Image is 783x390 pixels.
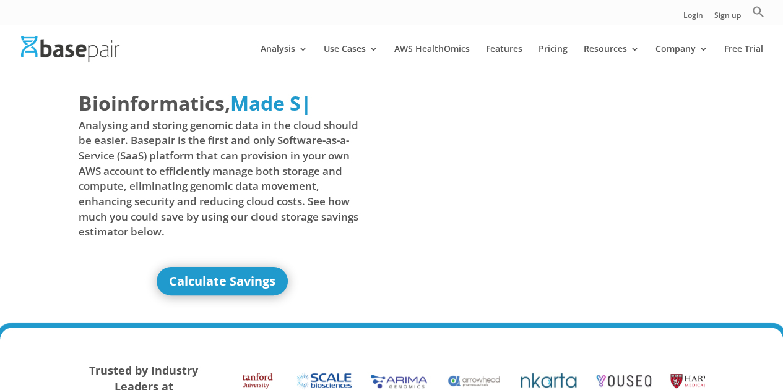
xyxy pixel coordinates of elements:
[539,45,568,74] a: Pricing
[486,45,522,74] a: Features
[724,45,763,74] a: Free Trial
[752,6,764,25] a: Search Icon Link
[584,45,639,74] a: Resources
[79,89,230,117] span: Bioinformatics,
[261,45,308,74] a: Analysis
[79,118,366,240] span: Analysing and storing genomic data in the cloud should be easier. Basepair is the first and only ...
[400,89,688,251] iframe: Basepair - NGS Analysis Simplified
[721,328,768,375] iframe: Drift Widget Chat Controller
[683,12,703,25] a: Login
[21,36,119,62] img: Basepair
[655,45,708,74] a: Company
[157,267,288,295] a: Calculate Savings
[230,90,301,116] span: Made S
[301,90,312,116] span: |
[324,45,378,74] a: Use Cases
[714,12,741,25] a: Sign up
[394,45,470,74] a: AWS HealthOmics
[752,6,764,18] svg: Search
